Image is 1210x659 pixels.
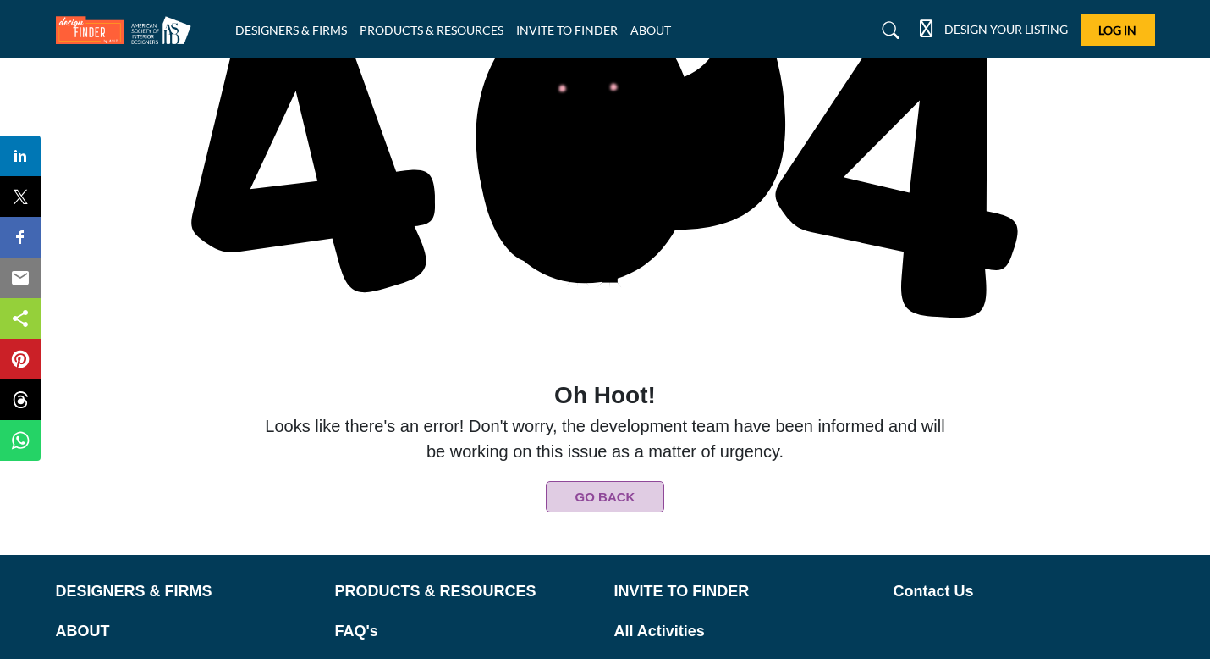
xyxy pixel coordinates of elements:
[546,481,664,512] button: Go Back
[261,378,949,464] p: Looks like there's an error! Don't worry, the development team have been informed and will be wor...
[235,23,347,37] a: DESIGNERS & FIRMS
[335,620,597,643] a: FAQ's
[360,23,503,37] a: PRODUCTS & RESOURCES
[1081,14,1155,46] button: Log In
[1098,23,1136,37] span: Log In
[866,17,910,44] a: Search
[261,378,949,413] span: Oh Hoot!
[56,580,317,603] a: DESIGNERS & FIRMS
[516,23,618,37] a: INVITE TO FINDER
[56,620,317,643] a: ABOUT
[614,580,876,603] a: INVITE TO FINDER
[630,23,671,37] a: ABOUT
[894,580,1155,603] a: Contact Us
[944,22,1068,37] h5: DESIGN YOUR LISTING
[56,16,200,44] img: Site Logo
[335,580,597,603] a: PRODUCTS & RESOURCES
[920,20,1068,41] div: DESIGN YOUR LISTING
[614,620,876,643] a: All Activities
